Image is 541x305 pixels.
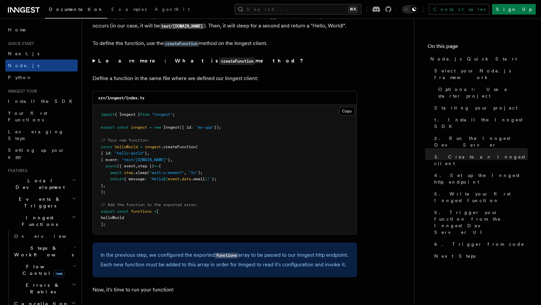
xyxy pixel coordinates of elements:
[5,214,71,228] span: Inngest Functions
[5,175,78,193] button: Local Development
[189,170,198,175] span: "1s"
[100,250,349,269] p: In the previous step, we configured the exported array to be passed to our Inngest http endpoint....
[156,209,159,214] span: [
[163,125,179,130] span: Inngest
[432,238,528,250] a: 6. Trigger from code
[434,153,528,167] span: 3. Create an Inngest client
[429,4,489,15] a: Contact sales
[154,125,161,130] span: new
[212,177,216,181] span: };
[45,2,107,19] a: Documentation
[103,183,105,188] span: ,
[135,164,138,168] span: ,
[214,125,221,130] span: });
[117,209,129,214] span: const
[93,39,357,48] p: To define the function, use the method on the Inngest client.
[12,245,74,258] span: Steps & Workflows
[432,114,528,132] a: 1. Install the Inngest SDK
[434,135,528,148] span: 2. Run the Inngest Dev Server
[182,177,191,181] span: data
[5,60,78,71] a: Node.js
[107,2,151,18] a: Examples
[101,209,115,214] span: export
[12,263,73,277] span: Flow Control
[117,164,135,168] span: ({ event
[138,164,154,168] span: step })
[432,132,528,151] a: 2. Run the Inngest Dev Server
[8,148,65,159] span: Setting up your app
[98,58,305,64] strong: Learn more: What is method?
[432,102,528,114] a: Starting your project
[140,145,142,149] span: =
[12,261,78,279] button: Flow Controlnew
[348,6,358,13] kbd: ⌘K
[149,170,184,175] span: "wait-a-moment"
[163,177,168,181] span: ${
[438,86,528,99] span: Optional: Use a starter project
[168,177,179,181] span: event
[205,177,207,181] span: }
[434,253,476,259] span: Next Steps
[12,230,78,242] a: Overview
[5,41,34,46] span: Quick start
[434,241,524,247] span: 6. Trigger from code
[5,196,72,209] span: Events & Triggers
[115,151,145,155] span: "hello-world"
[101,138,149,143] span: // Your new function:
[122,157,168,162] span: "test/[DOMAIN_NAME]"
[131,125,147,130] span: inngest
[196,145,198,149] span: (
[432,188,528,206] a: 5. Write your first Inngest function
[12,242,78,261] button: Steps & Workflows
[49,7,103,12] span: Documentation
[110,151,112,155] span: :
[207,177,212,181] span: !`
[101,215,124,220] span: helloWorld
[8,129,64,141] span: Leveraging Steps
[110,170,122,175] span: await
[161,145,196,149] span: .createFunction
[151,2,194,18] a: AgentKit
[160,23,204,29] code: test/[DOMAIN_NAME]
[339,107,355,115] button: Copy
[432,206,528,238] a: 5. Trigger your function from the Inngest Dev Server UI
[5,126,78,144] a: Leveraging Steps
[12,282,72,295] span: Errors & Retries
[184,170,186,175] span: ,
[5,212,78,230] button: Inngest Functions
[101,222,105,227] span: ];
[149,125,152,130] span: =
[8,99,76,104] span: Install the SDK
[215,253,238,258] code: functions
[8,75,32,80] span: Python
[430,56,517,62] span: Node.js Quick Start
[173,112,175,117] span: ;
[428,42,528,53] h4: On this page
[196,125,214,130] span: "my-app"
[434,172,528,185] span: 4. Set up the Inngest http endpoint
[12,279,78,298] button: Errors & Retries
[98,96,144,100] code: src/inngest/index.ts
[145,151,147,155] span: }
[124,170,133,175] span: step
[5,144,78,163] a: Setting up your app
[101,151,110,155] span: { id
[432,151,528,169] a: 3. Create an Inngest client
[432,250,528,262] a: Next Steps
[93,12,357,31] p: In this step, you will write your first durable function. This function will be triggered wheneve...
[428,53,528,65] a: Node.js Quick Start
[5,48,78,60] a: Next.js
[5,95,78,107] a: Install the SDK
[402,5,418,13] button: Toggle dark mode
[434,105,518,111] span: Starting your project
[8,26,26,33] span: Home
[145,145,161,149] span: inngest
[115,112,140,117] span: { Inngest }
[434,209,528,236] span: 5. Trigger your function from the Inngest Dev Server UI
[93,285,357,294] p: Now, it's time to run your function!
[133,170,147,175] span: .sleep
[8,51,39,56] span: Next.js
[5,177,72,191] span: Local Development
[93,56,357,66] summary: Learn more: What iscreateFunctionmethod?
[5,71,78,83] a: Python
